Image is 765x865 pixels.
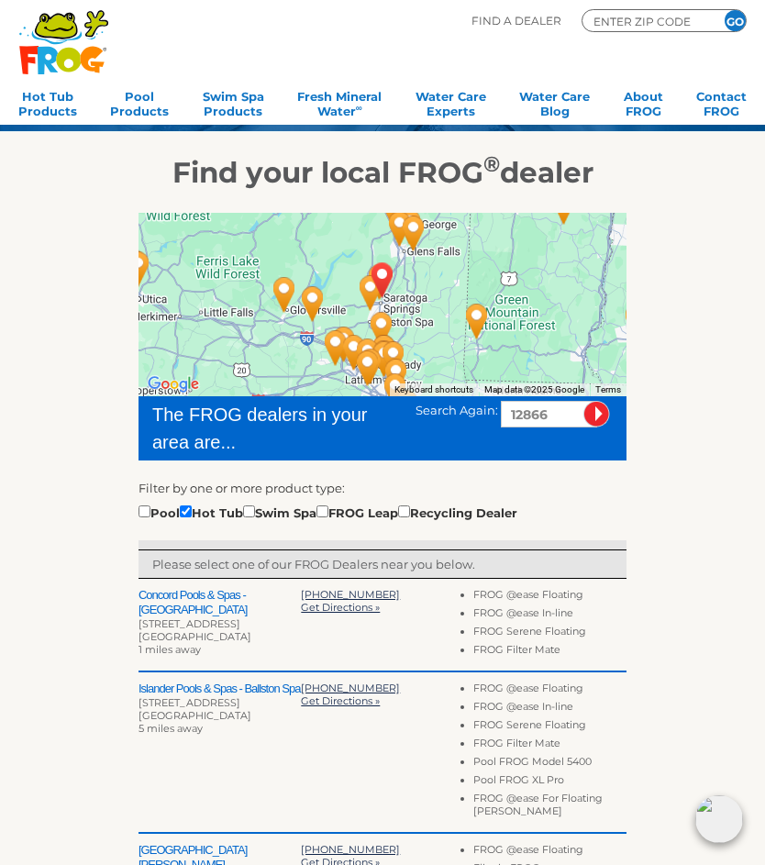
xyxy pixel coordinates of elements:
li: Pool FROG Model 5400 [473,755,626,773]
div: Pools Plus - Queensbury - 16 miles away. [371,196,428,261]
li: FROG Filter Mate [473,737,626,755]
div: SARATOGA SPGS, NY 12866 [354,248,411,312]
div: Sleep & Spas - Latham - 23 miles away. [356,326,413,390]
a: Fresh MineralWater∞ [297,83,382,120]
div: Sleep & Spas - Lake George - 21 miles away. [367,181,424,245]
div: Hearth & Homes USA - 74 miles away. [110,237,167,301]
span: Map data ©2025 Google [484,384,584,394]
div: A Frame Inc. - 24 miles away. [356,327,413,391]
a: PoolProducts [110,83,169,120]
div: Acme Pool and Spa Company - New Hartford - 78 miles away. [95,246,152,310]
div: Concord Pools & Spas - Saratoga Springs - 1 miles away. [351,250,408,314]
div: Hometown Pools & Spas - 39 miles away. [379,375,436,439]
div: Done Better Pools and Spas, llc - 34 miles away. [367,359,424,423]
p: Find A Dealer [471,9,561,32]
a: [PHONE_NUMBER] [301,843,400,856]
a: Water CareBlog [519,83,590,120]
div: Riverside Pools & Spas - 75 miles away. [106,235,163,299]
label: Filter by one or more product type: [139,479,345,497]
a: [PHONE_NUMBER] [301,588,400,601]
li: FROG Filter Mate [473,643,626,661]
div: The FROG dealers in your area are... [152,401,389,456]
sup: ® [483,150,500,177]
div: Strong Spas - Albany - 26 miles away. [342,334,399,398]
div: Sprague's Mermaid Pools - 17 miles away. [385,201,442,265]
span: Search Again: [416,403,498,417]
li: FROG Serene Floating [473,625,626,643]
div: Bennington Pool & Spa - 31 miles away. [449,289,505,353]
sup: ∞ [356,103,362,113]
div: Islander Pools & Spas - Ballston Spa - 5 miles away. [342,261,399,325]
div: Clearwater Pool & Spa of Keene - 78 miles away. [608,289,665,353]
div: [GEOGRAPHIC_DATA] [139,630,301,643]
input: GO [725,10,746,31]
li: FROG @ease Floating [473,588,626,606]
div: United Fitness, Sports and Pools - Albany - 27 miles away. [339,336,396,400]
span: 5 miles away [139,722,203,735]
div: Strong Spas - New Hartford - 78 miles away. [96,247,153,311]
div: [GEOGRAPHIC_DATA] [139,709,301,722]
button: Keyboard shortcuts [394,383,473,396]
div: Alpin Haus - Amsterdam - 22 miles away. [284,272,341,336]
div: [STREET_ADDRESS] [139,617,301,630]
div: Leslie's Poolmart Inc # 127 - 22 miles away. [356,320,413,384]
div: Tucker Backyard Pools & Spas - 80 miles away. [91,246,148,310]
div: Hydro Pros - 30 miles away. [256,262,313,327]
a: Water CareExperts [416,83,486,120]
li: FROG Serene Floating [473,718,626,737]
a: Swim SpaProducts [203,83,264,120]
div: Pool Hot Tub Swim Spa FROG Leap Recycling Dealer [139,502,517,522]
h2: Concord Pools & Spas - [GEOGRAPHIC_DATA] [139,588,301,617]
div: DelGallo Country Pools Inc - 23 miles away. [316,312,372,376]
li: Pool FROG XL Pro [473,773,626,792]
li: FROG @ease Floating [473,843,626,861]
a: Open this area in Google Maps (opens a new window) [143,372,204,396]
a: Terms (opens in new tab) [595,384,621,394]
a: Hot TubProducts [18,83,77,120]
div: [STREET_ADDRESS] [139,696,301,709]
p: Please select one of our FROG Dealers near you below. [152,555,613,573]
div: Sleep & Spas - North Greenbush - 29 miles away. [368,344,425,408]
div: Islander Pools & Spas - Colonie - 23 miles away. [339,324,396,388]
a: Get Directions » [301,694,380,707]
a: AboutFROG [624,83,663,120]
input: Zip Code Form [592,13,702,29]
div: Caribbean Pools (Proshield) - 23 miles away. [326,320,382,384]
div: Picture Perfect Pools & Spas - 79 miles away. [92,246,149,310]
img: openIcon [695,795,743,843]
img: Google [143,372,204,396]
span: 1 miles away [139,643,201,656]
input: Submit [583,401,610,427]
li: FROG @ease In-line [473,606,626,625]
li: FROG @ease In-line [473,700,626,718]
h2: Find your local FROG dealer [17,155,748,190]
h2: Islander Pools & Spas - Ballston Spa [139,682,301,696]
a: [PHONE_NUMBER] [301,682,400,694]
div: Cuomo Country Pools LLC - 25 miles away. [307,316,364,380]
div: Alpin Haus - Clifton Park - 15 miles away. [353,297,410,361]
li: FROG @ease For Floating [PERSON_NAME] [473,792,626,823]
li: FROG @ease Floating [473,682,626,700]
a: ContactFROG [696,83,747,120]
div: The Spa Wholesaler - 24 miles away. [365,327,422,391]
a: Get Directions » [301,601,380,614]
